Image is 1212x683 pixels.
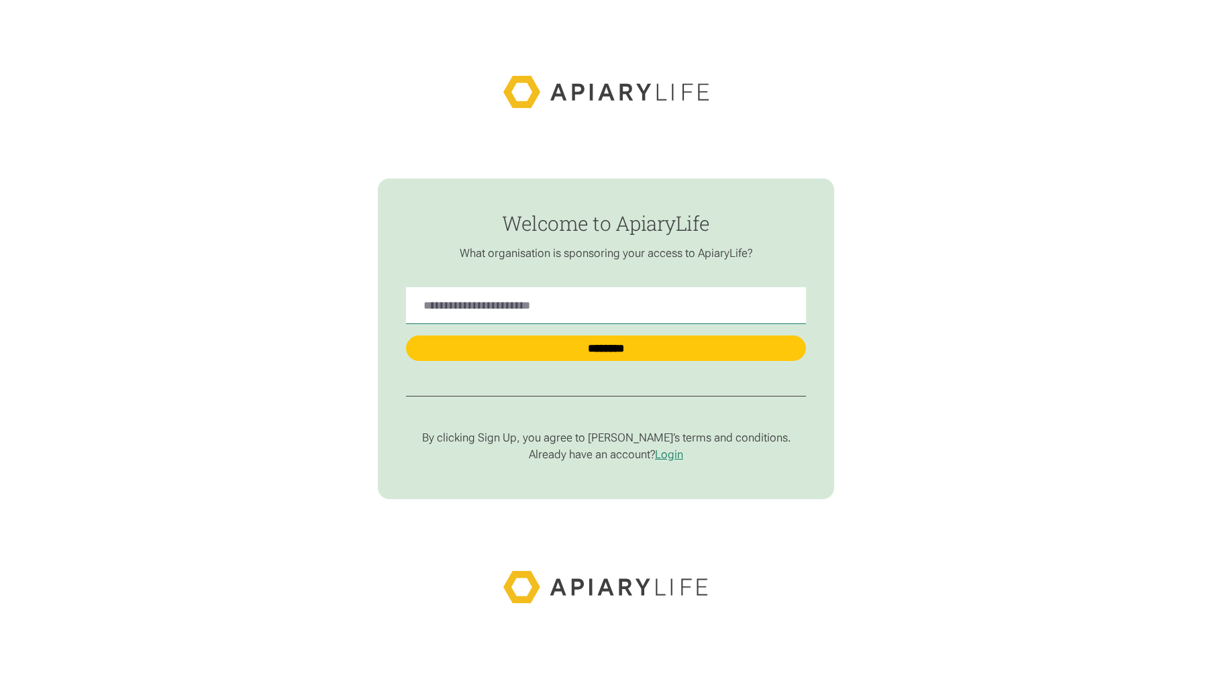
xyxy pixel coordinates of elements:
p: By clicking Sign Up, you agree to [PERSON_NAME]’s terms and conditions. [406,431,806,445]
h1: Welcome to ApiaryLife [406,213,806,235]
form: find-employer [378,178,835,499]
p: Already have an account? [406,448,806,462]
a: Login [655,448,683,461]
p: What organisation is sponsoring your access to ApiaryLife? [406,246,806,260]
